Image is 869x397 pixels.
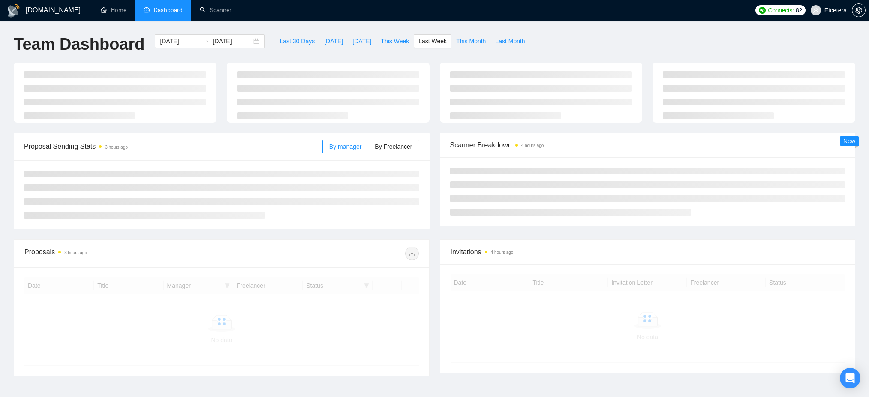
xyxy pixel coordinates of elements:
span: 82 [796,6,802,15]
span: user [813,7,819,13]
span: setting [852,7,865,14]
button: Last 30 Days [275,34,319,48]
span: By manager [329,143,361,150]
h1: Team Dashboard [14,34,144,54]
span: Last 30 Days [280,36,315,46]
span: Last Month [495,36,525,46]
span: [DATE] [324,36,343,46]
span: This Week [381,36,409,46]
div: Proposals [24,247,222,260]
span: swap-right [202,38,209,45]
span: to [202,38,209,45]
span: New [843,138,855,144]
img: upwork-logo.png [759,7,766,14]
span: This Month [456,36,486,46]
span: dashboard [144,7,150,13]
time: 3 hours ago [64,250,87,255]
a: searchScanner [200,6,232,14]
time: 4 hours ago [521,143,544,148]
a: setting [852,7,866,14]
span: Proposal Sending Stats [24,141,322,152]
time: 3 hours ago [105,145,128,150]
input: Start date [160,36,199,46]
input: End date [213,36,252,46]
div: Open Intercom Messenger [840,368,860,388]
span: Scanner Breakdown [450,140,845,150]
img: logo [7,4,21,18]
a: homeHome [101,6,126,14]
button: Last Month [490,34,529,48]
button: [DATE] [348,34,376,48]
span: Dashboard [154,6,183,14]
button: Last Week [414,34,451,48]
button: setting [852,3,866,17]
button: [DATE] [319,34,348,48]
button: This Month [451,34,490,48]
time: 4 hours ago [491,250,514,255]
span: By Freelancer [375,143,412,150]
span: Invitations [451,247,845,257]
span: Connects: [768,6,794,15]
span: Last Week [418,36,447,46]
button: This Week [376,34,414,48]
span: [DATE] [352,36,371,46]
